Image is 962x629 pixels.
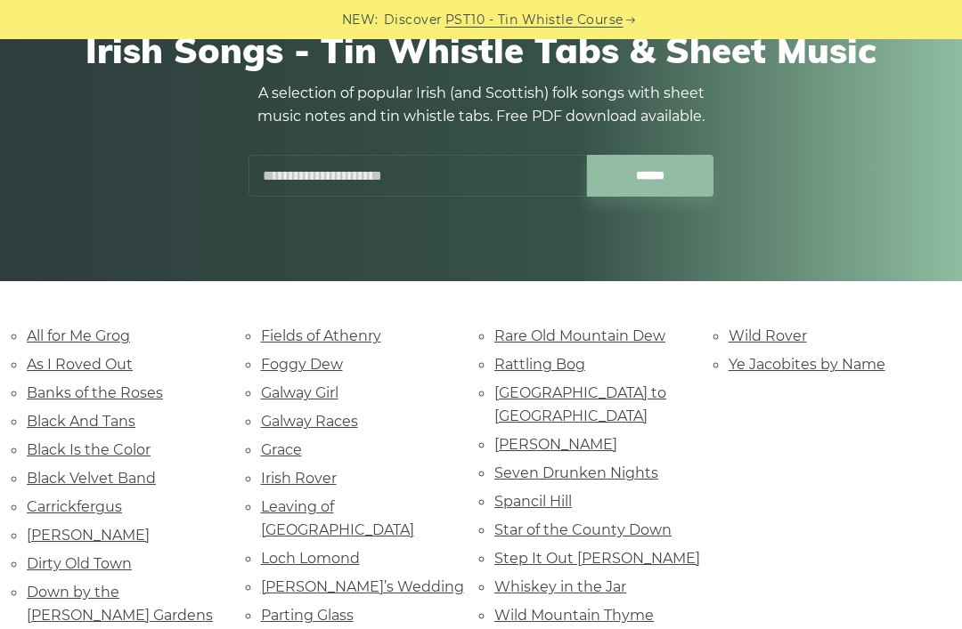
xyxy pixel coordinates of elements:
a: Irish Rover [261,470,337,487]
a: All for Me Grog [27,327,130,344]
a: Wild Rover [729,327,807,344]
a: Galway Girl [261,384,338,401]
a: Carrickfergus [27,498,122,515]
p: A selection of popular Irish (and Scottish) folk songs with sheet music notes and tin whistle tab... [240,82,721,128]
a: Grace [261,441,302,458]
a: Leaving of [GEOGRAPHIC_DATA] [261,498,414,538]
a: Banks of the Roses [27,384,163,401]
a: Whiskey in the Jar [494,578,626,595]
a: As I Roved Out [27,356,133,373]
span: Discover [384,10,443,30]
a: [GEOGRAPHIC_DATA] to [GEOGRAPHIC_DATA] [494,384,666,424]
a: Loch Lomond [261,550,360,567]
a: Star of the County Down [494,521,672,538]
a: Wild Mountain Thyme [494,607,654,624]
a: Parting Glass [261,607,354,624]
a: Black Is the Color [27,441,151,458]
a: [PERSON_NAME]’s Wedding [261,578,464,595]
a: [PERSON_NAME] [494,436,617,453]
a: Spancil Hill [494,493,572,510]
h1: Irish Songs - Tin Whistle Tabs & Sheet Music [36,28,926,71]
a: PST10 - Tin Whistle Course [445,10,624,30]
a: Black And Tans [27,413,135,430]
a: Fields of Athenry [261,327,381,344]
a: Down by the [PERSON_NAME] Gardens [27,584,213,624]
a: Galway Races [261,413,358,430]
a: Seven Drunken Nights [494,464,658,481]
span: NEW: [342,10,379,30]
a: Dirty Old Town [27,555,132,572]
a: [PERSON_NAME] [27,527,150,544]
a: Rare Old Mountain Dew [494,327,665,344]
a: Foggy Dew [261,356,343,373]
a: Black Velvet Band [27,470,156,487]
a: Rattling Bog [494,356,585,373]
a: Step It Out [PERSON_NAME] [494,550,700,567]
a: Ye Jacobites by Name [729,356,885,373]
